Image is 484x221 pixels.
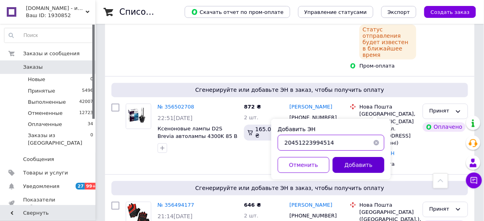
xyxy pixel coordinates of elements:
span: Скачать отчет по пром-оплате [191,8,284,16]
span: Товары и услуги [23,169,68,176]
span: 99+ [85,183,98,190]
span: 27 [76,183,85,190]
span: Оплаченные [28,121,62,128]
div: 165.07 ₴ [244,125,283,141]
div: Статус отправления будет известен в ближайшее время [359,25,416,60]
button: Скачать отчет по пром-оплате [185,6,290,18]
span: Заказы [23,64,43,71]
div: Оплачено [423,122,466,132]
span: 12723 [79,110,93,117]
a: [PERSON_NAME] [289,202,332,209]
span: BiBiMir.com - интернет-магазин автоаксессуаров [26,5,86,12]
button: Очистить [369,135,384,151]
span: 2 шт. [244,115,258,121]
span: 2 шт. [244,213,258,219]
span: Отмененные [28,110,62,117]
span: Создать заказ [431,9,470,15]
a: № 356502708 [158,104,194,110]
span: 0 [90,132,93,146]
button: Создать заказ [424,6,476,18]
button: Отменить [278,157,330,173]
label: Добавить ЭН [278,126,316,133]
div: Ваш ID: 1930852 [26,12,96,19]
div: Пром-оплата [359,63,416,70]
span: [PHONE_NUMBER] [289,213,337,219]
button: Экспорт [381,6,416,18]
button: Добавить [333,157,384,173]
span: Показатели работы компании [23,196,74,211]
div: [GEOGRAPHIC_DATA], [GEOGRAPHIC_DATA] №44644: вул. [STREET_ADDRESS] (Біля кав'ярні) [359,111,416,147]
span: Новые [28,76,45,83]
span: 0 [90,76,93,83]
span: 5496 [82,87,93,95]
span: Экспорт [388,9,410,15]
button: Чат с покупателем [466,173,482,188]
span: Заказы из [GEOGRAPHIC_DATA] [28,132,90,146]
button: Управление статусами [298,6,373,18]
a: Ксеноновые лампы D2S Brevia автолампы 4300K 85 В 35 Вт (85214c) [158,126,238,147]
div: Нова Пошта [359,202,416,209]
span: Принятые [28,87,55,95]
span: Сгенерируйте или добавьте ЭН в заказ, чтобы получить оплату [115,184,465,192]
span: Уведомления [23,183,59,190]
span: Сообщения [23,156,54,163]
span: 21:14[DATE] [158,213,193,220]
span: 646 ₴ [244,202,261,208]
span: Выполненные [28,99,66,106]
span: 872 ₴ [244,104,261,110]
a: [PERSON_NAME] [289,104,332,111]
span: 34 [88,121,93,128]
input: Поиск [4,28,94,43]
a: Создать заказ [416,9,476,15]
span: 42007 [79,99,93,106]
span: Управление статусами [304,9,367,15]
span: Заказы и сообщения [23,50,80,57]
a: № 356494177 [158,202,194,208]
span: [PHONE_NUMBER] [289,115,337,121]
div: Принят [429,107,452,116]
span: Сгенерируйте или добавьте ЭН в заказ, чтобы получить оплату [115,86,465,94]
div: Нова Пошта [359,104,416,111]
div: Принят [429,205,452,214]
img: Фото товару [126,104,151,129]
span: 22:51[DATE] [158,115,193,122]
h1: Список заказов [119,7,188,17]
